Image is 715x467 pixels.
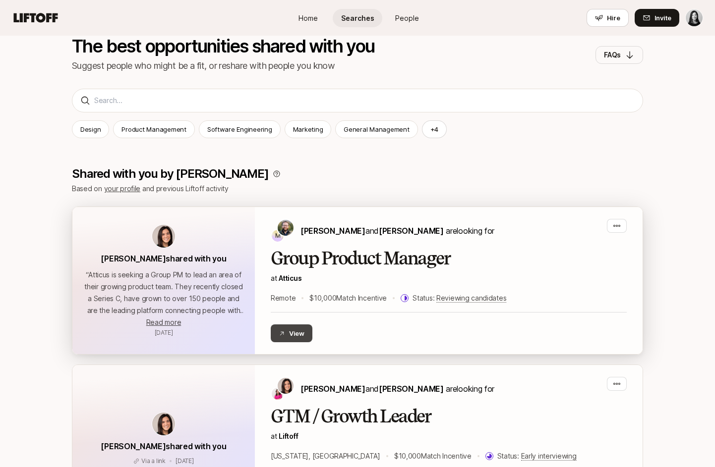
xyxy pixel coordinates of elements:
img: Emma Frane [272,388,284,400]
p: M [275,230,281,242]
p: Suggest people who might be a fit, or reshare with people you know [72,59,375,73]
span: [PERSON_NAME] [300,384,365,394]
a: your profile [104,184,141,193]
span: and [365,226,444,236]
span: Read more [146,318,181,326]
button: Read more [146,316,181,328]
span: People [395,13,419,23]
img: Stacy La [686,9,703,26]
p: Design [80,124,101,134]
p: Marketing [293,124,323,134]
p: Based on and previous Liftoff activity [72,183,643,195]
img: Ben Abrahams [278,220,294,236]
span: Reviewing candidates [436,294,506,303]
p: The best opportunities shared with you [72,37,375,55]
button: Stacy La [685,9,703,27]
p: are looking for [300,382,494,395]
a: Searches [333,9,382,27]
p: Status: [497,450,577,462]
span: Searches [341,13,374,23]
p: at [271,272,627,284]
a: Home [283,9,333,27]
button: FAQs [596,46,643,64]
input: Search... [94,95,635,106]
p: are looking for [300,224,494,237]
span: December 17, 2024 10:50am [176,457,194,465]
p: “ Atticus is seeking a Group PM to lead an area of their growing product team. They recently clos... [84,269,243,316]
span: and [365,384,444,394]
span: April 30, 2025 10:07am [155,329,173,336]
span: [PERSON_NAME] [379,226,444,236]
span: Home [298,13,318,23]
button: +4 [422,120,447,138]
p: $10,000 Match Incentive [309,292,387,304]
p: [US_STATE], [GEOGRAPHIC_DATA] [271,450,380,462]
a: People [382,9,432,27]
h2: GTM / Growth Leader [271,407,627,426]
span: Invite [655,13,671,23]
button: View [271,324,312,342]
span: [PERSON_NAME] shared with you [101,254,226,263]
p: Software Engineering [207,124,272,134]
h2: Group Product Manager [271,249,627,268]
a: Liftoff [279,432,298,440]
p: Remote [271,292,296,304]
p: General Management [344,124,409,134]
p: $10,000 Match Incentive [394,450,472,462]
p: Via a link [141,457,166,466]
span: Early interviewing [521,452,577,461]
span: [PERSON_NAME] [379,384,444,394]
span: [PERSON_NAME] [300,226,365,236]
img: Eleanor Morgan [278,378,294,394]
button: Hire [587,9,629,27]
button: Invite [635,9,679,27]
p: Status: [413,292,506,304]
p: at [271,430,627,442]
img: avatar-url [152,413,175,435]
p: Product Management [121,124,186,134]
span: [PERSON_NAME] shared with you [101,441,226,451]
a: Atticus [279,274,301,282]
span: Hire [607,13,620,23]
img: avatar-url [152,225,175,248]
p: Shared with you by [PERSON_NAME] [72,167,269,181]
p: FAQs [604,49,621,61]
